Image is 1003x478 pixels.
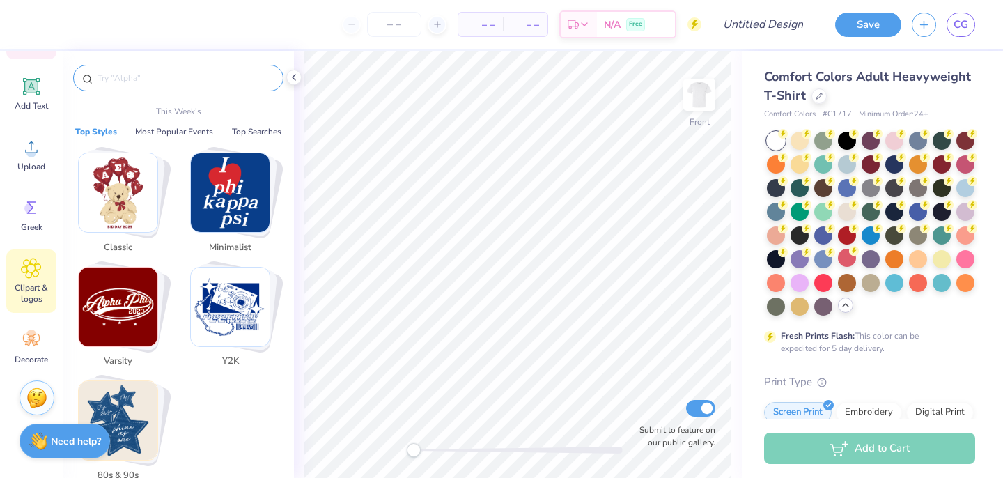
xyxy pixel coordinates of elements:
[79,381,157,460] img: 80s & 90s
[228,125,286,139] button: Top Searches
[781,330,855,341] strong: Fresh Prints Flash:
[764,109,816,121] span: Comfort Colors
[781,330,952,355] div: This color can be expedited for 5 day delivery.
[191,153,270,232] img: Minimalist
[208,355,253,369] span: Y2K
[712,10,814,38] input: Untitled Design
[51,435,101,448] strong: Need help?
[70,153,175,260] button: Stack Card Button Classic
[954,17,968,33] span: CG
[156,105,201,118] p: This Week's
[632,424,715,449] label: Submit to feature on our public gallery.
[823,109,852,121] span: # C1717
[467,17,495,32] span: – –
[208,241,253,255] span: Minimalist
[182,153,287,260] button: Stack Card Button Minimalist
[859,109,928,121] span: Minimum Order: 24 +
[8,282,54,304] span: Clipart & logos
[764,374,975,390] div: Print Type
[131,125,217,139] button: Most Popular Events
[511,17,539,32] span: – –
[15,100,48,111] span: Add Text
[629,20,642,29] span: Free
[21,222,42,233] span: Greek
[690,116,710,128] div: Front
[79,153,157,232] img: Classic
[95,241,141,255] span: Classic
[79,268,157,346] img: Varsity
[95,355,141,369] span: Varsity
[685,81,713,109] img: Front
[182,267,287,374] button: Stack Card Button Y2K
[906,402,974,423] div: Digital Print
[71,125,121,139] button: Top Styles
[764,68,971,104] span: Comfort Colors Adult Heavyweight T-Shirt
[836,402,902,423] div: Embroidery
[17,161,45,172] span: Upload
[15,354,48,365] span: Decorate
[947,13,975,37] a: CG
[407,443,421,457] div: Accessibility label
[70,267,175,374] button: Stack Card Button Varsity
[191,268,270,346] img: Y2K
[835,13,901,37] button: Save
[96,71,274,85] input: Try "Alpha"
[367,12,421,37] input: – –
[764,402,832,423] div: Screen Print
[604,17,621,32] span: N/A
